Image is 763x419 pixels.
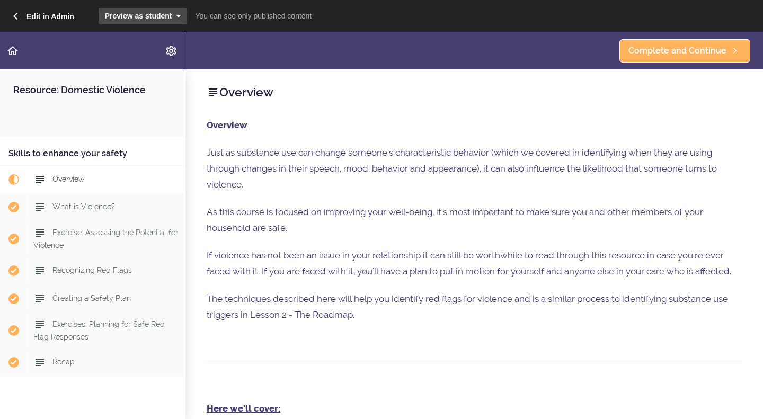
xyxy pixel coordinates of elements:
span: Just as substance use can change someone's characteristic behavior (which we covered in identifyi... [207,147,717,190]
span: Creating a Safety Plan [52,294,131,302]
span: Exercises: Planning for Safe Red Flag Responses [33,320,165,341]
a: Settings Menu [158,32,185,69]
svg: Settings Menu [165,44,178,57]
h2: Overview [207,83,742,101]
u: Overview [207,120,247,130]
span: Complete and Continue [628,44,726,57]
a: Preview as student [99,8,187,24]
span: Recap [52,358,75,366]
span: Exercise: Assessing the Potential for Violence [33,228,178,249]
span: As this course is focused on improving your well-being, it's most important to make sure you and ... [207,207,703,233]
svg: Back to course curriculum [6,44,19,57]
a: Complete and Continue [619,39,750,63]
span: Overview [52,175,84,183]
p: You can see only published content [196,11,312,21]
span: The techniques described here will help you identify red flags for violence and is a similar proc... [207,293,728,320]
span: Recognizing Red Flags [52,266,132,274]
span: If violence has not been an issue in your relationship it can still be worthwhile to read through... [207,250,731,277]
span: What is Violence? [52,202,115,211]
u: Here we'll cover: [207,403,280,414]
